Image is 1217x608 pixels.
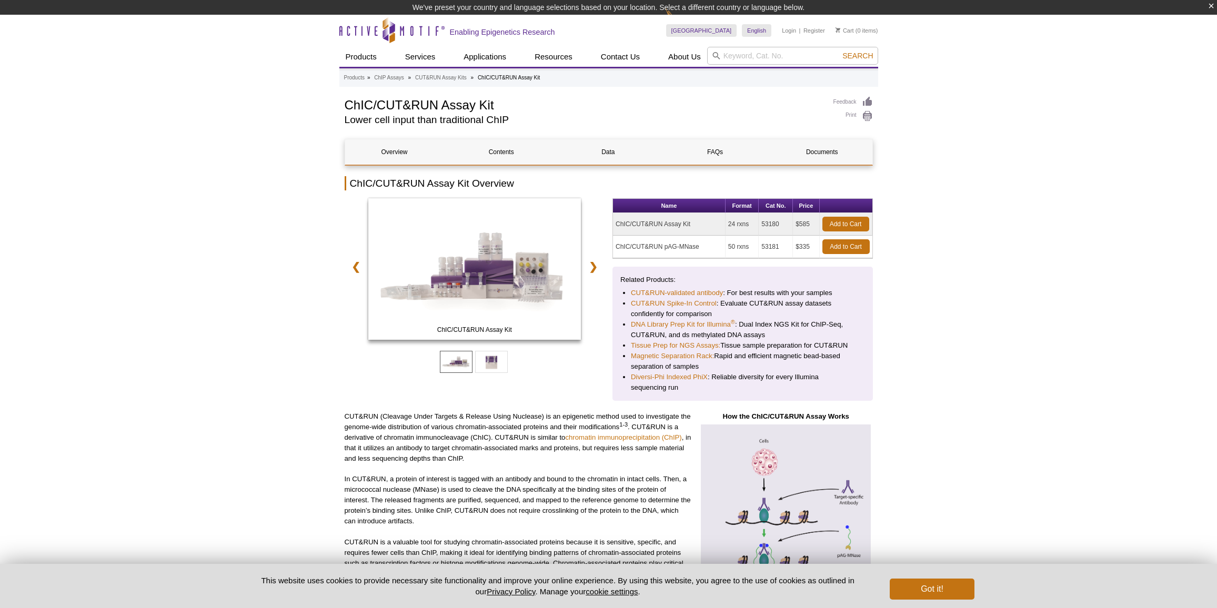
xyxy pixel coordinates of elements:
p: This website uses cookies to provide necessary site functionality and improve your online experie... [243,575,873,597]
img: Change Here [666,8,693,33]
a: Add to Cart [822,217,869,231]
h1: ChIC/CUT&RUN Assay Kit [345,96,823,112]
p: CUT&RUN (Cleavage Under Targets & Release Using Nuclease) is an epigenetic method used to investi... [345,411,691,464]
strong: How the ChIC/CUT&RUN Assay Works [722,412,849,420]
p: In CUT&RUN, a protein of interest is tagged with an antibody and bound to the chromatin in intact... [345,474,691,526]
a: Data [559,139,658,165]
a: Tissue Prep for NGS Assays: [631,340,720,351]
td: $585 [793,213,819,236]
a: Print [833,110,873,122]
a: Resources [528,47,579,67]
a: ❯ [582,255,605,279]
a: CUT&RUN-validated antibody [631,288,723,298]
td: ChIC/CUT&RUN Assay Kit [613,213,726,236]
th: Format [726,199,759,213]
a: Overview [345,139,444,165]
a: Documents [772,139,871,165]
a: Login [782,27,796,34]
a: Contents [452,139,551,165]
a: [GEOGRAPHIC_DATA] [666,24,737,37]
a: English [742,24,771,37]
h2: Lower cell input than traditional ChIP [345,115,823,125]
a: DNA Library Prep Kit for Illumina® [631,319,735,330]
th: Name [613,199,726,213]
li: » [408,75,411,80]
li: » [471,75,474,80]
a: Services [399,47,442,67]
a: Applications [457,47,512,67]
td: ChIC/CUT&RUN pAG-MNase [613,236,726,258]
li: : Evaluate CUT&RUN assay datasets confidently for comparison [631,298,854,319]
a: ChIP Assays [374,73,404,83]
th: Price [793,199,819,213]
sup: 1-3 [619,421,628,427]
a: Privacy Policy [487,587,535,596]
span: Search [842,52,873,60]
p: CUT&RUN is a valuable tool for studying chromatin-associated proteins because it is sensitive, sp... [345,537,691,600]
li: Rapid and efficient magnetic bead-based separation of samples [631,351,854,372]
td: $335 [793,236,819,258]
li: ChIC/CUT&RUN Assay Kit [478,75,540,80]
sup: ® [731,318,735,325]
a: ChIC/CUT&RUN Assay Kit [368,198,581,343]
td: 53180 [759,213,793,236]
a: Magnetic Separation Rack: [631,351,714,361]
img: ChIC/CUT&RUN Assay Kit [368,198,581,340]
a: Products [339,47,383,67]
input: Keyword, Cat. No. [707,47,878,65]
a: Contact Us [595,47,646,67]
h2: ChIC/CUT&RUN Assay Kit Overview [345,176,873,190]
a: Cart [836,27,854,34]
a: Add to Cart [822,239,870,254]
li: : Dual Index NGS Kit for ChIP-Seq, CUT&RUN, and ds methylated DNA assays [631,319,854,340]
a: About Us [662,47,707,67]
li: | [799,24,801,37]
li: : For best results with your samples [631,288,854,298]
a: chromatin immunoprecipitation (ChIP) [565,433,681,441]
a: Products [344,73,365,83]
h2: Enabling Epigenetics Research [450,27,555,37]
a: Feedback [833,96,873,108]
td: 53181 [759,236,793,258]
button: cookie settings [586,587,638,596]
td: 24 rxns [726,213,759,236]
span: ChIC/CUT&RUN Assay Kit [370,325,579,335]
a: FAQs [666,139,765,165]
img: Your Cart [836,27,840,33]
th: Cat No. [759,199,793,213]
td: 50 rxns [726,236,759,258]
a: CUT&RUN Spike-In Control [631,298,717,309]
a: ❮ [345,255,367,279]
li: Tissue sample preparation for CUT&RUN [631,340,854,351]
button: Search [839,51,876,60]
a: CUT&RUN Assay Kits [415,73,467,83]
p: Related Products: [620,275,865,285]
button: Got it! [890,579,974,600]
li: : Reliable diversity for every Illumina sequencing run [631,372,854,393]
li: » [367,75,370,80]
a: Register [803,27,825,34]
a: Diversi-Phi Indexed PhiX [631,372,708,382]
li: (0 items) [836,24,878,37]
